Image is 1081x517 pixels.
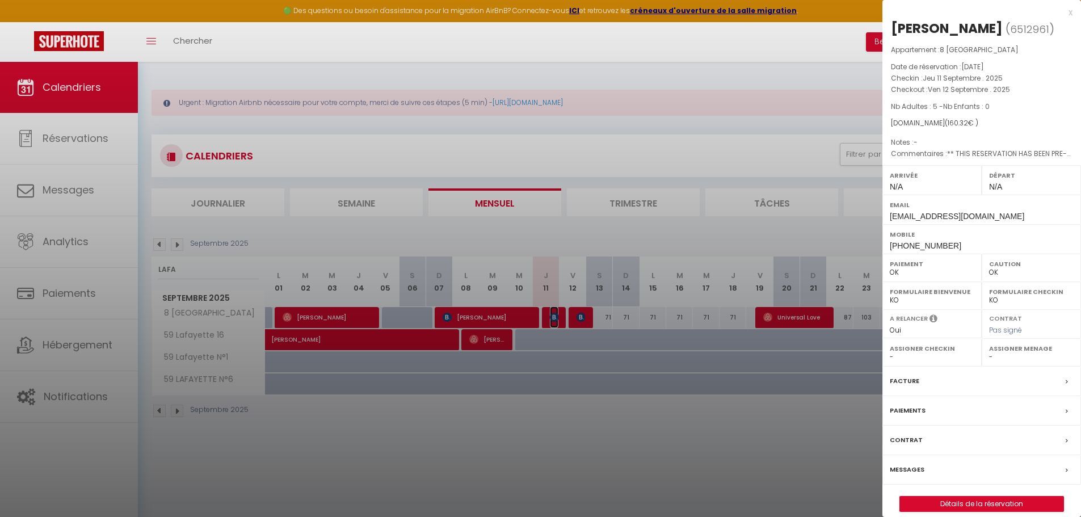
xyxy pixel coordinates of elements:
span: N/A [890,182,903,191]
span: 6512961 [1010,22,1049,36]
p: Checkin : [891,73,1072,84]
label: Mobile [890,229,1074,240]
label: Email [890,199,1074,211]
span: Ven 12 Septembre . 2025 [928,85,1010,94]
label: Messages [890,464,924,476]
div: x [882,6,1072,19]
i: Sélectionner OUI si vous souhaiter envoyer les séquences de messages post-checkout [929,314,937,326]
p: Date de réservation : [891,61,1072,73]
label: Assigner Checkin [890,343,974,354]
label: Paiement [890,258,974,270]
p: Checkout : [891,84,1072,95]
label: A relancer [890,314,928,323]
button: Détails de la réservation [899,496,1064,512]
span: - [914,137,918,147]
span: 160.32 [948,118,968,128]
p: Notes : [891,137,1072,148]
label: Contrat [989,314,1022,321]
label: Arrivée [890,170,974,181]
button: Ouvrir le widget de chat LiveChat [9,5,43,39]
span: [DATE] [961,62,984,72]
span: ( ) [1006,21,1054,37]
span: ( € ) [945,118,978,128]
div: [DOMAIN_NAME] [891,118,1072,129]
label: Formulaire Checkin [989,286,1074,297]
label: Départ [989,170,1074,181]
span: Pas signé [989,325,1022,335]
p: Commentaires : [891,148,1072,159]
label: Contrat [890,434,923,446]
label: Paiements [890,405,926,417]
span: Jeu 11 Septembre . 2025 [923,73,1003,83]
label: Formulaire Bienvenue [890,286,974,297]
label: Caution [989,258,1074,270]
div: [PERSON_NAME] [891,19,1003,37]
label: Assigner Menage [989,343,1074,354]
span: [PHONE_NUMBER] [890,241,961,250]
p: Appartement : [891,44,1072,56]
span: Nb Adultes : 5 - [891,102,990,111]
span: 8 [GEOGRAPHIC_DATA] [940,45,1019,54]
span: N/A [989,182,1002,191]
span: Nb Enfants : 0 [943,102,990,111]
span: [EMAIL_ADDRESS][DOMAIN_NAME] [890,212,1024,221]
a: Détails de la réservation [900,497,1063,511]
label: Facture [890,375,919,387]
